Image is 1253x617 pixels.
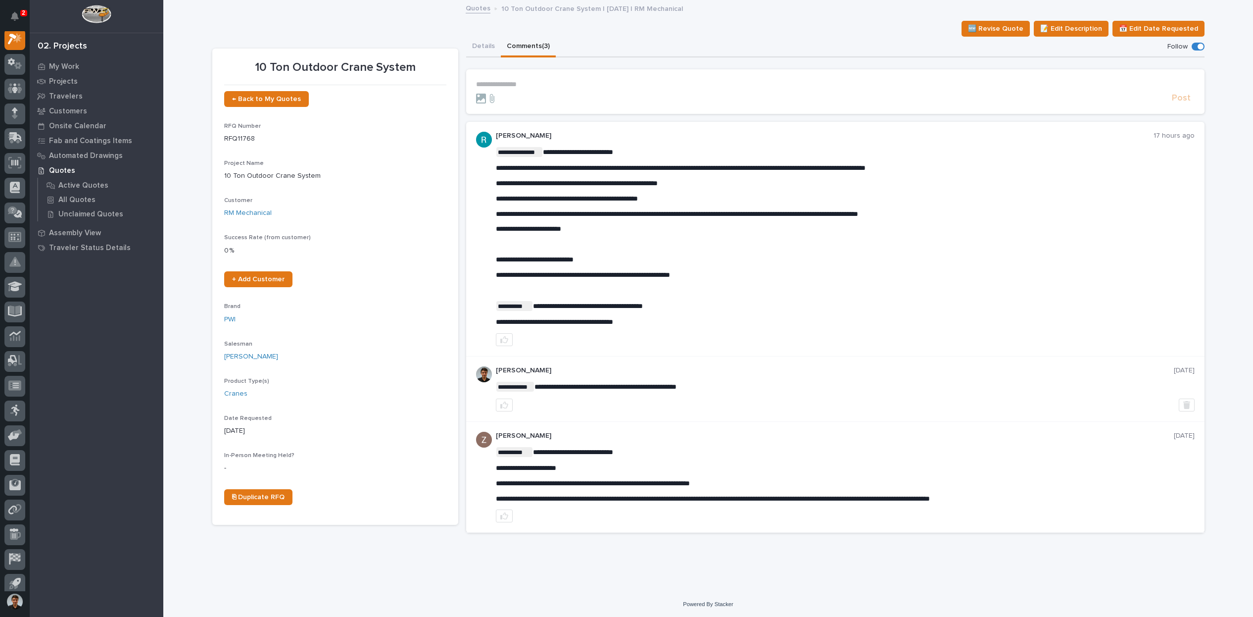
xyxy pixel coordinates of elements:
[476,366,492,382] img: AOh14Gjx62Rlbesu-yIIyH4c_jqdfkUZL5_Os84z4H1p=s96-c
[30,148,163,163] a: Automated Drawings
[224,489,292,505] a: ⎘ Duplicate RFQ
[501,37,556,57] button: Comments (3)
[224,463,446,473] p: -
[501,2,683,13] p: 10 Ton Outdoor Crane System | [DATE] | RM Mechanical
[496,399,513,411] button: like this post
[49,166,75,175] p: Quotes
[224,352,278,362] a: [PERSON_NAME]
[30,240,163,255] a: Traveler Status Details
[30,133,163,148] a: Fab and Coatings Items
[49,92,83,101] p: Travelers
[232,96,301,103] span: ← Back to My Quotes
[1040,23,1102,35] span: 📝 Edit Description
[49,122,106,131] p: Onsite Calendar
[224,134,446,144] p: RFQ11768
[968,23,1023,35] span: 🆕 Revise Quote
[49,77,78,86] p: Projects
[466,37,501,57] button: Details
[224,198,252,204] span: Customer
[38,207,163,221] a: Unclaimed Quotes
[224,246,446,256] p: 0 %
[22,9,25,16] p: 2
[38,193,163,206] a: All Quotes
[1167,43,1188,51] p: Follow
[224,235,311,241] span: Success Rate (from customer)
[1172,93,1191,104] span: Post
[1034,21,1108,37] button: 📝 Edit Description
[962,21,1030,37] button: 🆕 Revise Quote
[38,178,163,192] a: Active Quotes
[1179,399,1195,411] button: Delete post
[1174,432,1195,440] p: [DATE]
[30,118,163,133] a: Onsite Calendar
[58,181,108,190] p: Active Quotes
[30,163,163,178] a: Quotes
[232,494,285,501] span: ⎘ Duplicate RFQ
[4,591,25,612] button: users-avatar
[224,271,292,287] a: + Add Customer
[4,6,25,27] button: Notifications
[224,341,252,347] span: Salesman
[30,89,163,103] a: Travelers
[82,5,111,23] img: Workspace Logo
[224,60,446,75] p: 10 Ton Outdoor Crane System
[1168,93,1195,104] button: Post
[496,510,513,522] button: like this post
[496,132,1154,140] p: [PERSON_NAME]
[38,41,87,52] div: 02. Projects
[224,415,272,421] span: Date Requested
[224,389,247,399] a: Cranes
[683,601,733,607] a: Powered By Stacker
[496,366,1174,375] p: [PERSON_NAME]
[224,208,272,218] a: RM Mechanical
[1112,21,1205,37] button: 📅 Edit Date Requested
[224,160,264,166] span: Project Name
[30,74,163,89] a: Projects
[466,2,490,13] a: Quotes
[49,152,123,160] p: Automated Drawings
[224,123,261,129] span: RFQ Number
[224,314,236,325] a: PWI
[476,432,492,448] img: AGNmyxac9iQmFt5KMn4yKUk2u-Y3CYPXgWg2Ri7a09A=s96-c
[12,12,25,28] div: Notifications2
[49,62,79,71] p: My Work
[224,304,241,309] span: Brand
[224,378,269,384] span: Product Type(s)
[476,132,492,148] img: ACg8ocLIQ8uTLu8xwXPI_zF_j4cWilWA_If5Zu0E3tOGGkFk=s96-c
[496,432,1174,440] p: [PERSON_NAME]
[58,196,96,205] p: All Quotes
[224,171,446,181] p: 10 Ton Outdoor Crane System
[49,137,132,146] p: Fab and Coatings Items
[49,229,101,238] p: Assembly View
[224,453,294,459] span: In-Person Meeting Held?
[232,276,285,283] span: + Add Customer
[49,244,131,253] p: Traveler Status Details
[1119,23,1198,35] span: 📅 Edit Date Requested
[1154,132,1195,140] p: 17 hours ago
[1174,366,1195,375] p: [DATE]
[58,210,123,219] p: Unclaimed Quotes
[30,103,163,118] a: Customers
[30,59,163,74] a: My Work
[224,426,446,436] p: [DATE]
[30,225,163,240] a: Assembly View
[224,91,309,107] a: ← Back to My Quotes
[49,107,87,116] p: Customers
[496,333,513,346] button: like this post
